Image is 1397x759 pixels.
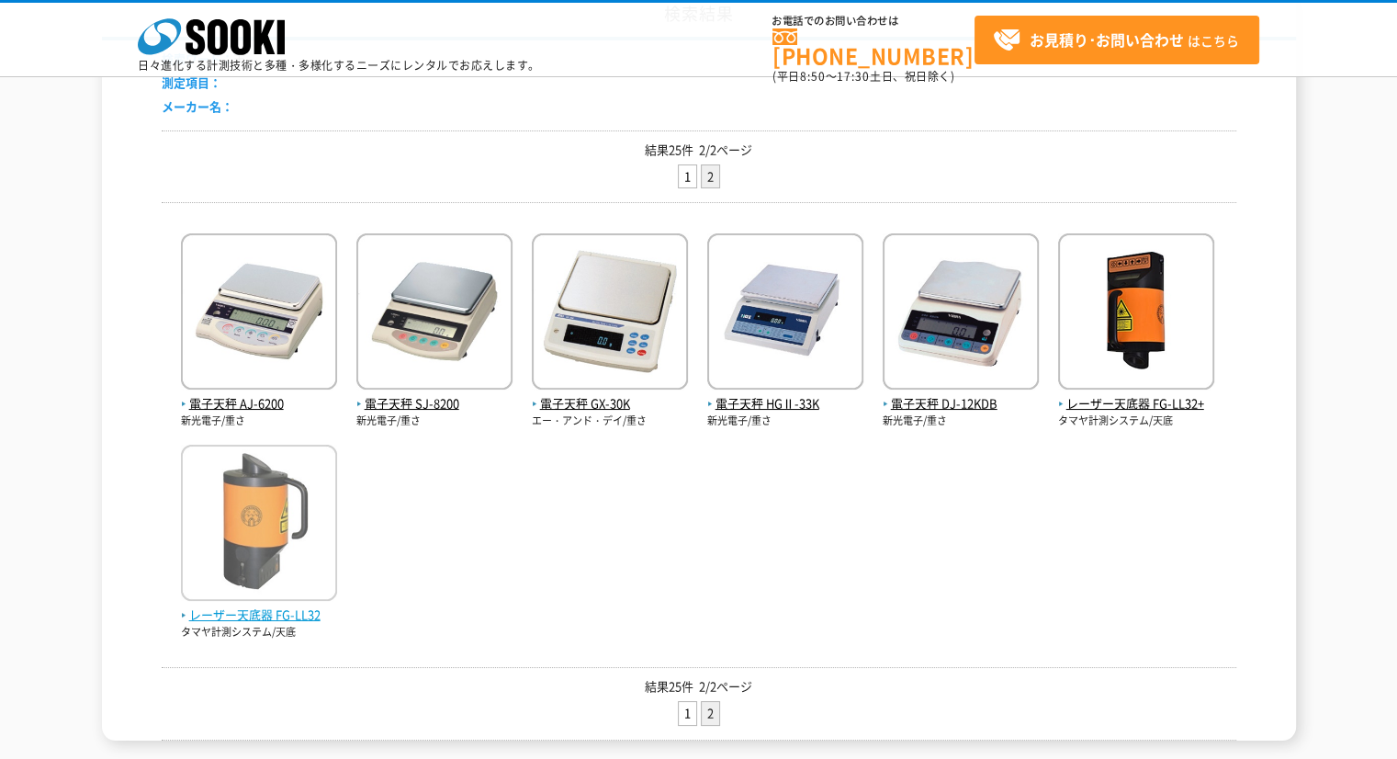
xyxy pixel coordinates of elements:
[707,413,863,429] p: 新光電子/重さ
[883,233,1039,394] img: DJ-12KDB
[181,606,337,625] span: レーザー天底器 FG-LL32
[701,701,720,726] li: 2
[181,587,337,626] a: レーザー天底器 FG-LL32
[800,68,826,85] span: 8:50
[679,702,696,725] a: 1
[1058,413,1214,429] p: タマヤ計測システム/天底
[181,625,337,640] p: タマヤ計測システム/天底
[883,394,1039,413] span: 電子天秤 DJ-12KDB
[181,233,337,394] img: AJ-6200
[532,394,688,413] span: 電子天秤 GX-30K
[707,376,863,414] a: 電子天秤 HGⅡ-33K
[707,233,863,394] img: HGⅡ-33K
[837,68,870,85] span: 17:30
[772,16,975,27] span: お電話でのお問い合わせは
[181,394,337,413] span: 電子天秤 AJ-6200
[356,394,513,413] span: 電子天秤 SJ-8200
[1058,233,1214,394] img: FG-LL32+
[975,16,1259,64] a: お見積り･お問い合わせはこちら
[772,68,954,85] span: (平日 ～ 土日、祝日除く)
[707,394,863,413] span: 電子天秤 HGⅡ-33K
[138,60,540,71] p: 日々進化する計測技術と多種・多様化するニーズにレンタルでお応えします。
[181,445,337,606] img: FG-LL32
[532,233,688,394] img: GX-30K
[1030,28,1184,51] strong: お見積り･お問い合わせ
[883,413,1039,429] p: 新光電子/重さ
[356,413,513,429] p: 新光電子/重さ
[532,376,688,414] a: 電子天秤 GX-30K
[532,413,688,429] p: エー・アンド・デイ/重さ
[993,27,1239,54] span: はこちら
[356,376,513,414] a: 電子天秤 SJ-8200
[772,28,975,66] a: [PHONE_NUMBER]
[679,165,696,188] a: 1
[701,164,720,189] li: 2
[181,376,337,414] a: 電子天秤 AJ-6200
[162,97,233,115] span: メーカー名：
[1058,376,1214,414] a: レーザー天底器 FG-LL32+
[356,233,513,394] img: SJ-8200
[181,413,337,429] p: 新光電子/重さ
[1058,394,1214,413] span: レーザー天底器 FG-LL32+
[162,677,1236,697] p: 結果25件 2/2ページ
[162,141,1236,160] p: 結果25件 2/2ページ
[883,376,1039,414] a: 電子天秤 DJ-12KDB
